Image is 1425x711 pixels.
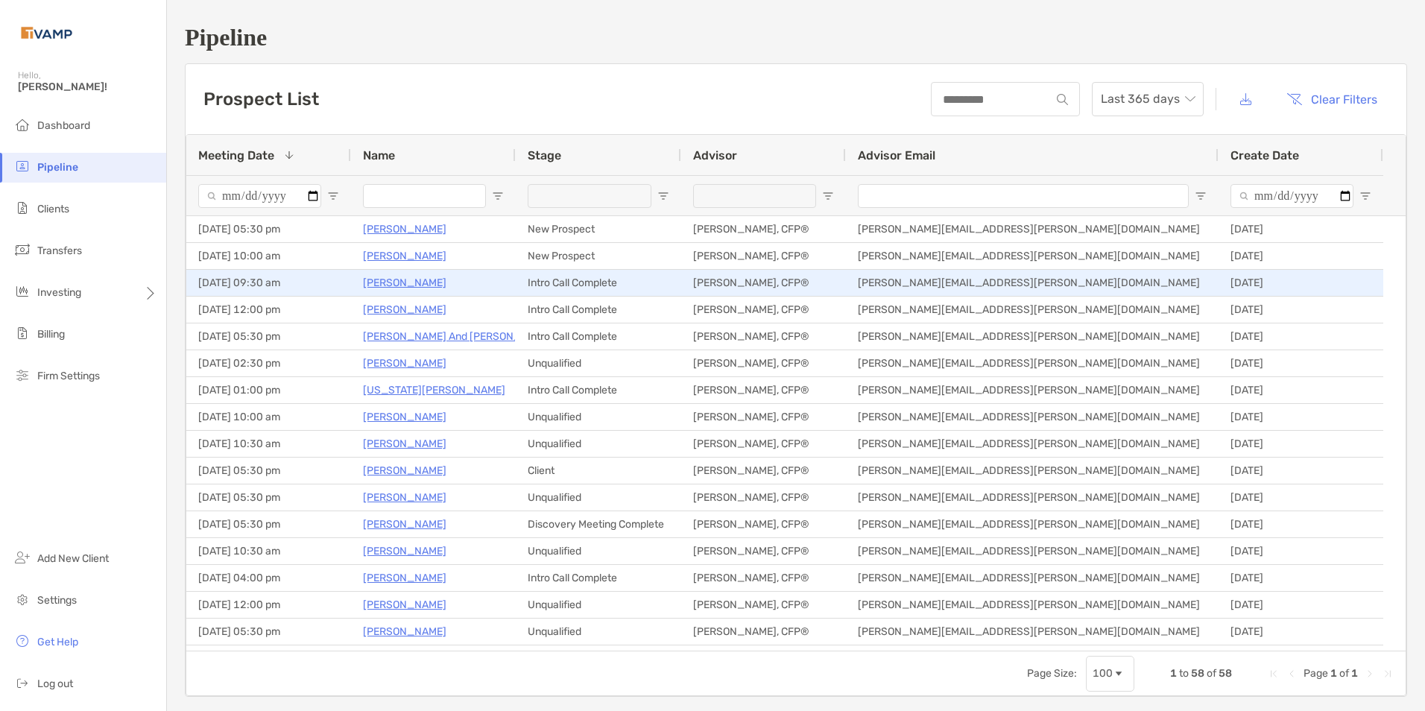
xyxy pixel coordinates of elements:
span: Get Help [37,636,78,648]
div: [DATE] [1219,297,1383,323]
div: [PERSON_NAME][EMAIL_ADDRESS][PERSON_NAME][DOMAIN_NAME] [846,511,1219,537]
a: [PERSON_NAME] [363,515,446,534]
span: Dashboard [37,119,90,132]
div: [DATE] 10:30 am [186,538,351,564]
span: to [1179,667,1189,680]
a: [PERSON_NAME] [363,300,446,319]
div: [PERSON_NAME], CFP® [681,216,846,242]
div: [PERSON_NAME], CFP® [681,323,846,350]
span: Add New Client [37,552,109,565]
button: Open Filter Menu [822,190,834,202]
button: Open Filter Menu [492,190,504,202]
div: [PERSON_NAME], CFP® [681,511,846,537]
input: Create Date Filter Input [1230,184,1353,208]
a: [PERSON_NAME] [363,595,446,614]
input: Name Filter Input [363,184,486,208]
div: [PERSON_NAME][EMAIL_ADDRESS][PERSON_NAME][DOMAIN_NAME] [846,565,1219,591]
p: [PERSON_NAME] [363,408,446,426]
div: Discovery Meeting Complete [516,511,681,537]
div: Unqualified [516,484,681,511]
div: [DATE] [1219,538,1383,564]
div: [PERSON_NAME][EMAIL_ADDRESS][PERSON_NAME][DOMAIN_NAME] [846,458,1219,484]
span: Investing [37,286,81,299]
div: Unqualified [516,592,681,618]
button: Clear Filters [1275,83,1388,116]
div: [DATE] [1219,350,1383,376]
div: [PERSON_NAME], CFP® [681,270,846,296]
span: Advisor Email [858,148,935,162]
div: [PERSON_NAME], CFP® [681,350,846,376]
div: Unqualified [516,619,681,645]
div: [PERSON_NAME], CFP® [681,243,846,269]
span: Transfers [37,244,82,257]
a: [PERSON_NAME] [363,569,446,587]
div: [PERSON_NAME][EMAIL_ADDRESS][PERSON_NAME][DOMAIN_NAME] [846,243,1219,269]
span: Meeting Date [198,148,274,162]
div: [PERSON_NAME], CFP® [681,619,846,645]
div: [DATE] 05:30 pm [186,619,351,645]
div: Page Size [1086,656,1134,692]
div: [PERSON_NAME][EMAIL_ADDRESS][PERSON_NAME][DOMAIN_NAME] [846,297,1219,323]
a: [PERSON_NAME] [363,274,446,292]
div: Intro Call Complete [516,297,681,323]
img: clients icon [13,199,31,217]
span: of [1207,667,1216,680]
span: Settings [37,594,77,607]
div: [PERSON_NAME], CFP® [681,484,846,511]
img: input icon [1057,94,1068,105]
span: Advisor [693,148,737,162]
span: Last 365 days [1101,83,1195,116]
span: Name [363,148,395,162]
img: settings icon [13,590,31,608]
p: [PERSON_NAME] [363,649,446,668]
div: [PERSON_NAME], CFP® [681,538,846,564]
a: [PERSON_NAME] [363,434,446,453]
span: Pipeline [37,161,78,174]
div: [PERSON_NAME][EMAIL_ADDRESS][PERSON_NAME][DOMAIN_NAME] [846,404,1219,430]
img: billing icon [13,324,31,342]
span: 1 [1170,667,1177,680]
div: [DATE] 05:30 pm [186,323,351,350]
a: [PERSON_NAME] [363,461,446,480]
span: [PERSON_NAME]! [18,80,157,93]
div: [PERSON_NAME][EMAIL_ADDRESS][PERSON_NAME][DOMAIN_NAME] [846,350,1219,376]
div: [DATE] 05:30 pm [186,458,351,484]
button: Open Filter Menu [1359,190,1371,202]
div: [PERSON_NAME], CFP® [681,404,846,430]
div: Previous Page [1286,668,1298,680]
div: [PERSON_NAME], CFP® [681,565,846,591]
div: [PERSON_NAME], CFP® [681,297,846,323]
img: get-help icon [13,632,31,650]
span: Create Date [1230,148,1299,162]
img: firm-settings icon [13,366,31,384]
div: [DATE] [1219,243,1383,269]
a: [PERSON_NAME] [363,247,446,265]
a: [PERSON_NAME] [363,622,446,641]
a: [PERSON_NAME] [363,488,446,507]
img: dashboard icon [13,116,31,133]
div: Unqualified [516,431,681,457]
div: 100 [1093,667,1113,680]
div: First Page [1268,668,1280,680]
img: pipeline icon [13,157,31,175]
span: Stage [528,148,561,162]
button: Open Filter Menu [327,190,339,202]
img: add_new_client icon [13,549,31,566]
div: Unqualified [516,538,681,564]
div: Intro Call Complete [516,377,681,403]
div: [PERSON_NAME][EMAIL_ADDRESS][PERSON_NAME][DOMAIN_NAME] [846,645,1219,671]
div: [DATE] 10:00 am [186,243,351,269]
a: [PERSON_NAME] [363,542,446,560]
button: Open Filter Menu [657,190,669,202]
div: [DATE] [1219,404,1383,430]
div: [PERSON_NAME], CFP® [681,377,846,403]
span: of [1339,667,1349,680]
div: [DATE] [1219,619,1383,645]
p: [PERSON_NAME] And [PERSON_NAME] [363,327,553,346]
div: [PERSON_NAME], CFP® [681,645,846,671]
